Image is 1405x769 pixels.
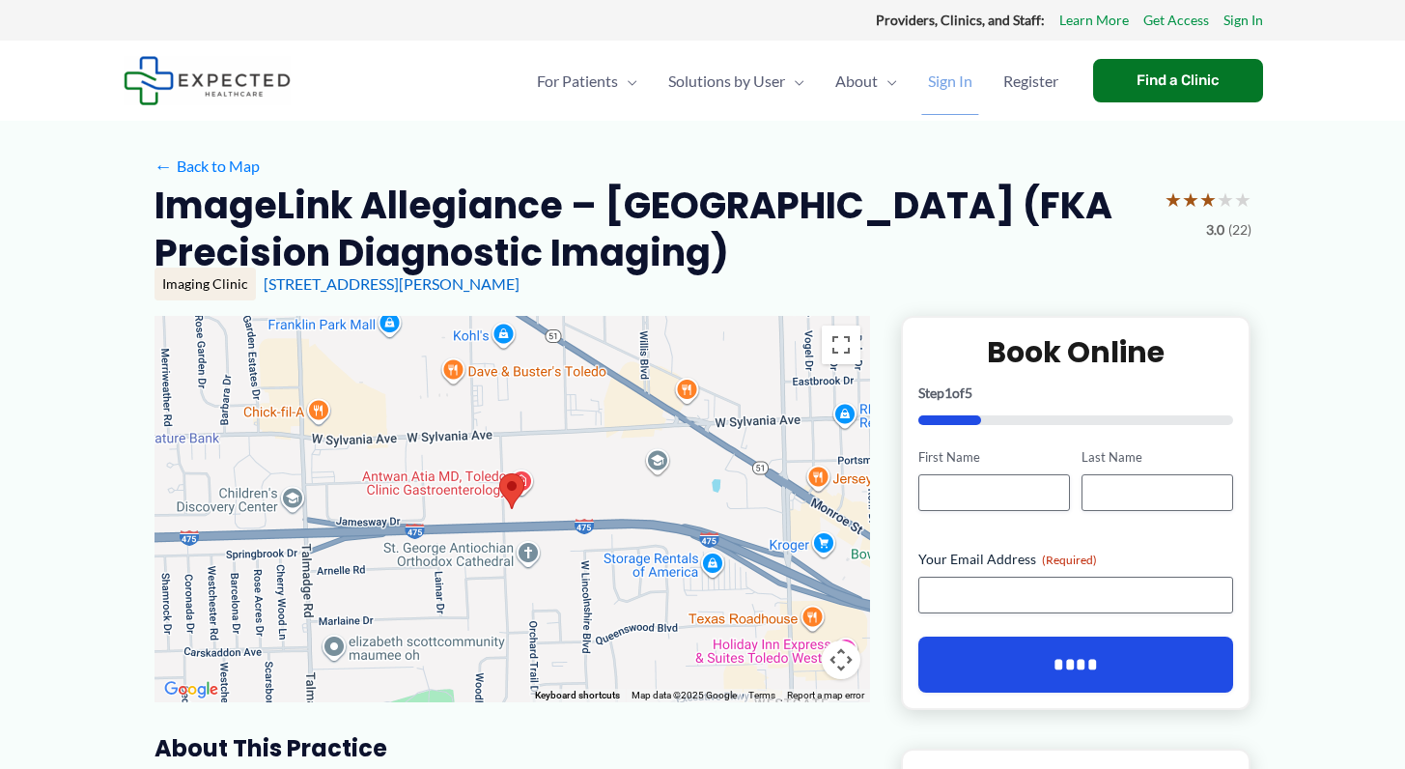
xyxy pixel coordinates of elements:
nav: Primary Site Navigation [521,47,1074,115]
span: Menu Toggle [618,47,637,115]
span: Solutions by User [668,47,785,115]
label: Last Name [1082,448,1233,467]
span: 1 [944,384,952,401]
span: Map data ©2025 Google [632,690,737,700]
h2: ImageLink Allegiance – [GEOGRAPHIC_DATA] (FKA Precision Diagnostic Imaging) [155,182,1149,277]
a: Find a Clinic [1093,59,1263,102]
div: Imaging Clinic [155,268,256,300]
button: Map camera controls [822,641,860,679]
a: Open this area in Google Maps (opens a new window) [159,677,223,702]
span: Menu Toggle [785,47,804,115]
a: [STREET_ADDRESS][PERSON_NAME] [264,274,520,293]
span: 5 [965,384,972,401]
span: Menu Toggle [878,47,897,115]
button: Toggle fullscreen view [822,326,860,364]
span: ★ [1199,182,1217,217]
a: Learn More [1059,8,1129,33]
span: ★ [1182,182,1199,217]
label: Your Email Address [918,550,1234,569]
img: Expected Healthcare Logo - side, dark font, small [124,56,291,105]
span: About [835,47,878,115]
strong: Providers, Clinics, and Staff: [876,12,1045,28]
button: Keyboard shortcuts [535,689,620,702]
a: ←Back to Map [155,152,260,181]
span: Sign In [928,47,972,115]
a: AboutMenu Toggle [820,47,913,115]
label: First Name [918,448,1070,467]
a: Solutions by UserMenu Toggle [653,47,820,115]
a: Terms [748,690,775,700]
span: ★ [1234,182,1251,217]
span: (22) [1228,217,1251,242]
a: For PatientsMenu Toggle [521,47,653,115]
a: Get Access [1143,8,1209,33]
span: ★ [1165,182,1182,217]
span: ★ [1217,182,1234,217]
h2: Book Online [918,333,1234,371]
h3: About this practice [155,733,870,763]
a: Report a map error [787,690,864,700]
a: Register [988,47,1074,115]
p: Step of [918,386,1234,400]
span: 3.0 [1206,217,1224,242]
span: For Patients [537,47,618,115]
a: Sign In [913,47,988,115]
span: ← [155,157,173,175]
img: Google [159,677,223,702]
a: Sign In [1223,8,1263,33]
span: Register [1003,47,1058,115]
span: (Required) [1042,553,1097,567]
